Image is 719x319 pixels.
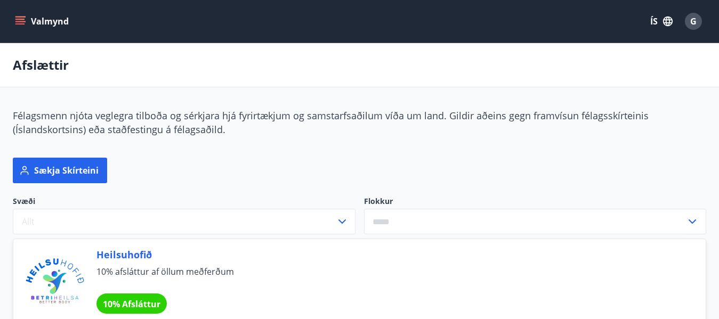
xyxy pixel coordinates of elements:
span: Svæði [13,196,356,209]
p: Afslættir [13,56,69,74]
button: Sækja skírteini [13,158,107,183]
span: 10% Afsláttur [103,298,160,310]
button: G [681,9,706,34]
span: G [690,15,697,27]
span: Félagsmenn njóta veglegra tilboða og sérkjara hjá fyrirtækjum og samstarfsaðilum víða um land. Gi... [13,109,649,136]
span: Heilsuhofið [96,248,680,261]
button: Allt [13,209,356,234]
button: menu [13,12,73,31]
span: Allt [22,216,35,227]
span: 10% afsláttur af öllum meðferðum [96,266,680,289]
button: ÍS [644,12,678,31]
label: Flokkur [364,196,707,207]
